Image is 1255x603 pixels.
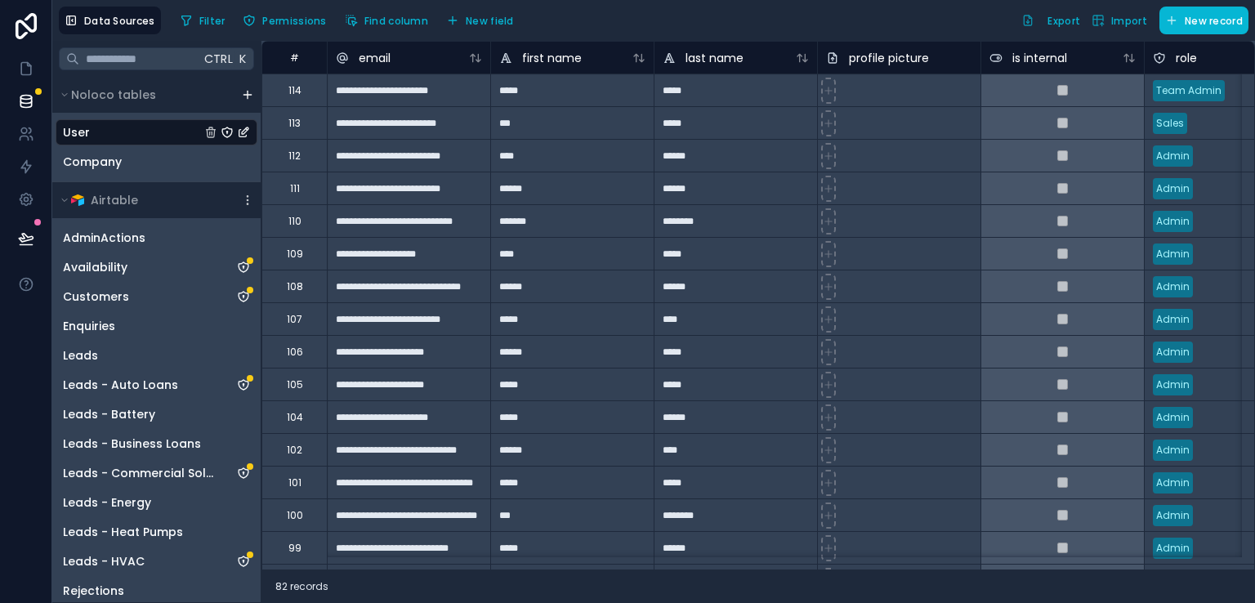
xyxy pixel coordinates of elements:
[1156,476,1190,490] div: Admin
[1159,7,1248,34] button: New record
[1176,50,1197,66] span: role
[287,444,302,457] div: 102
[287,280,303,293] div: 108
[1156,508,1190,523] div: Admin
[237,8,332,33] button: Permissions
[1111,15,1147,27] span: Import
[440,8,520,33] button: New field
[288,150,301,163] div: 112
[287,248,303,261] div: 109
[1156,345,1190,360] div: Admin
[1156,181,1190,196] div: Admin
[1156,377,1190,392] div: Admin
[1153,7,1248,34] a: New record
[1012,50,1067,66] span: is internal
[359,50,391,66] span: email
[290,182,300,195] div: 111
[522,50,582,66] span: first name
[287,346,303,359] div: 106
[288,542,301,555] div: 99
[287,378,303,391] div: 105
[1156,443,1190,458] div: Admin
[1156,214,1190,229] div: Admin
[275,51,315,64] div: #
[1156,83,1222,98] div: Team Admin
[364,15,428,27] span: Find column
[1156,312,1190,327] div: Admin
[1156,149,1190,163] div: Admin
[1156,279,1190,294] div: Admin
[84,15,155,27] span: Data Sources
[686,50,744,66] span: last name
[288,215,301,228] div: 110
[287,509,303,522] div: 100
[1156,247,1190,261] div: Admin
[203,48,234,69] span: Ctrl
[1156,410,1190,425] div: Admin
[1156,116,1184,131] div: Sales
[1016,7,1086,34] button: Export
[199,15,226,27] span: Filter
[275,580,328,593] span: 82 records
[1047,15,1080,27] span: Export
[1086,7,1153,34] button: Import
[174,8,231,33] button: Filter
[466,15,514,27] span: New field
[237,8,338,33] a: Permissions
[287,411,303,424] div: 104
[1156,541,1190,556] div: Admin
[262,15,326,27] span: Permissions
[288,84,301,97] div: 114
[339,8,434,33] button: Find column
[288,476,301,489] div: 101
[288,117,301,130] div: 113
[238,53,249,65] span: K
[287,313,302,326] div: 107
[1185,15,1243,27] span: New record
[849,50,929,66] span: profile picture
[59,7,161,34] button: Data Sources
